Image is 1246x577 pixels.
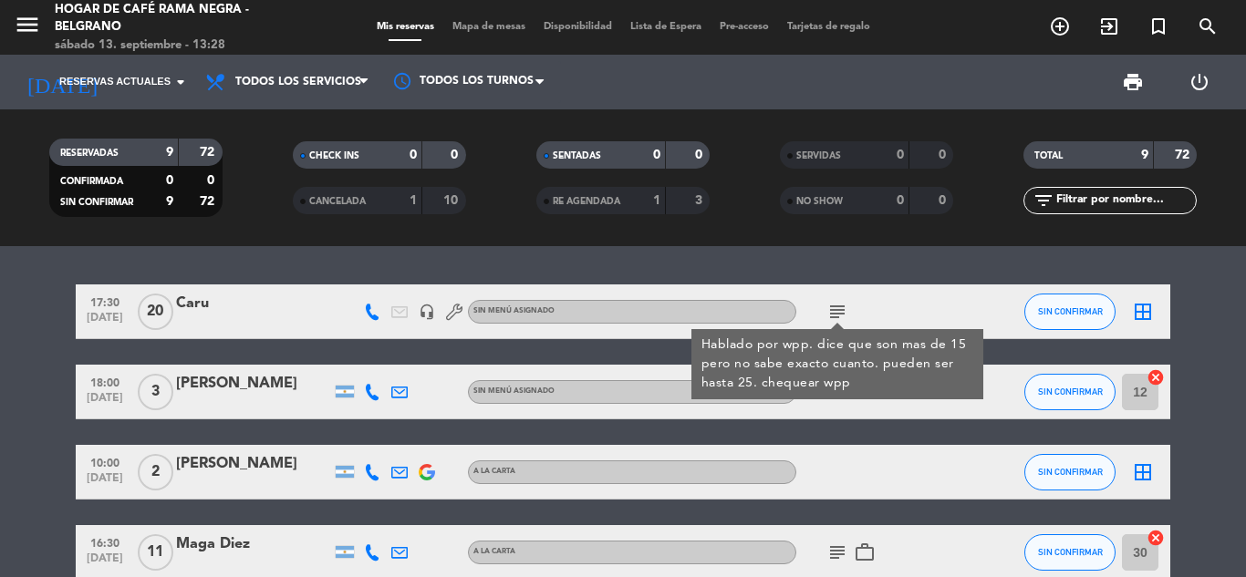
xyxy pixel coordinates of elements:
[82,371,128,392] span: 18:00
[621,22,711,32] span: Lista de Espera
[826,301,848,323] i: subject
[1189,71,1210,93] i: power_settings_new
[55,36,298,55] div: sábado 13. septiembre - 13:28
[410,149,417,161] strong: 0
[138,374,173,410] span: 3
[695,149,706,161] strong: 0
[443,22,535,32] span: Mapa de mesas
[309,197,366,206] span: CANCELADA
[897,194,904,207] strong: 0
[1175,149,1193,161] strong: 72
[138,534,173,571] span: 11
[176,452,331,476] div: [PERSON_NAME]
[55,1,298,36] div: Hogar de Café Rama Negra - Belgrano
[1024,534,1116,571] button: SIN CONFIRMAR
[1197,15,1219,37] i: search
[176,292,331,315] div: Caru
[82,451,128,472] span: 10:00
[653,149,660,161] strong: 0
[1132,461,1154,483] i: border_all
[309,151,359,160] span: CHECK INS
[826,541,848,563] i: subject
[1132,301,1154,323] i: border_all
[138,454,173,490] span: 2
[368,22,443,32] span: Mis reservas
[796,197,843,206] span: NO SHOW
[1054,191,1196,211] input: Filtrar por nombre...
[854,541,876,563] i: work_outline
[1024,374,1116,410] button: SIN CONFIRMAR
[1038,386,1103,397] span: SIN CONFIRMAR
[14,62,110,102] i: [DATE]
[176,532,331,556] div: Maga Diez
[939,194,950,207] strong: 0
[1122,71,1144,93] span: print
[1147,529,1165,547] i: cancel
[14,11,41,38] i: menu
[1038,467,1103,477] span: SIN CONFIRMAR
[473,307,555,314] span: Sin menú asignado
[82,392,128,413] span: [DATE]
[1147,15,1169,37] i: turned_in_not
[1049,15,1071,37] i: add_circle_outline
[939,149,950,161] strong: 0
[60,198,133,207] span: SIN CONFIRMAR
[553,197,620,206] span: RE AGENDADA
[166,174,173,187] strong: 0
[535,22,621,32] span: Disponibilidad
[82,472,128,493] span: [DATE]
[419,464,435,480] img: google-logo.png
[82,552,128,573] span: [DATE]
[1033,190,1054,211] i: filter_list
[1038,547,1103,557] span: SIN CONFIRMAR
[443,194,462,207] strong: 10
[60,177,123,186] span: CONFIRMADA
[82,531,128,552] span: 16:30
[1098,15,1120,37] i: exit_to_app
[1024,454,1116,490] button: SIN CONFIRMAR
[82,291,128,312] span: 17:30
[473,387,555,395] span: Sin menú asignado
[14,11,41,45] button: menu
[59,74,171,90] span: Reservas actuales
[778,22,879,32] span: Tarjetas de regalo
[200,195,218,208] strong: 72
[166,195,173,208] strong: 9
[166,146,173,159] strong: 9
[695,194,706,207] strong: 3
[207,174,218,187] strong: 0
[1141,149,1148,161] strong: 9
[235,76,361,88] span: Todos los servicios
[653,194,660,207] strong: 1
[796,151,841,160] span: SERVIDAS
[711,22,778,32] span: Pre-acceso
[176,372,331,396] div: [PERSON_NAME]
[473,468,515,475] span: A LA CARTA
[1166,55,1232,109] div: LOG OUT
[1034,151,1063,160] span: TOTAL
[410,194,417,207] strong: 1
[897,149,904,161] strong: 0
[701,335,974,393] div: Hablado por wpp. dice que son mas de 15 pero no sabe exacto cuanto. pueden ser hasta 25. chequear...
[451,149,462,161] strong: 0
[473,548,515,555] span: A LA CARTA
[1038,306,1103,316] span: SIN CONFIRMAR
[419,304,435,320] i: headset_mic
[1147,368,1165,386] i: cancel
[60,149,119,158] span: RESERVADAS
[553,151,601,160] span: SENTADAS
[200,146,218,159] strong: 72
[138,294,173,330] span: 20
[170,71,192,93] i: arrow_drop_down
[82,312,128,333] span: [DATE]
[1024,294,1116,330] button: SIN CONFIRMAR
